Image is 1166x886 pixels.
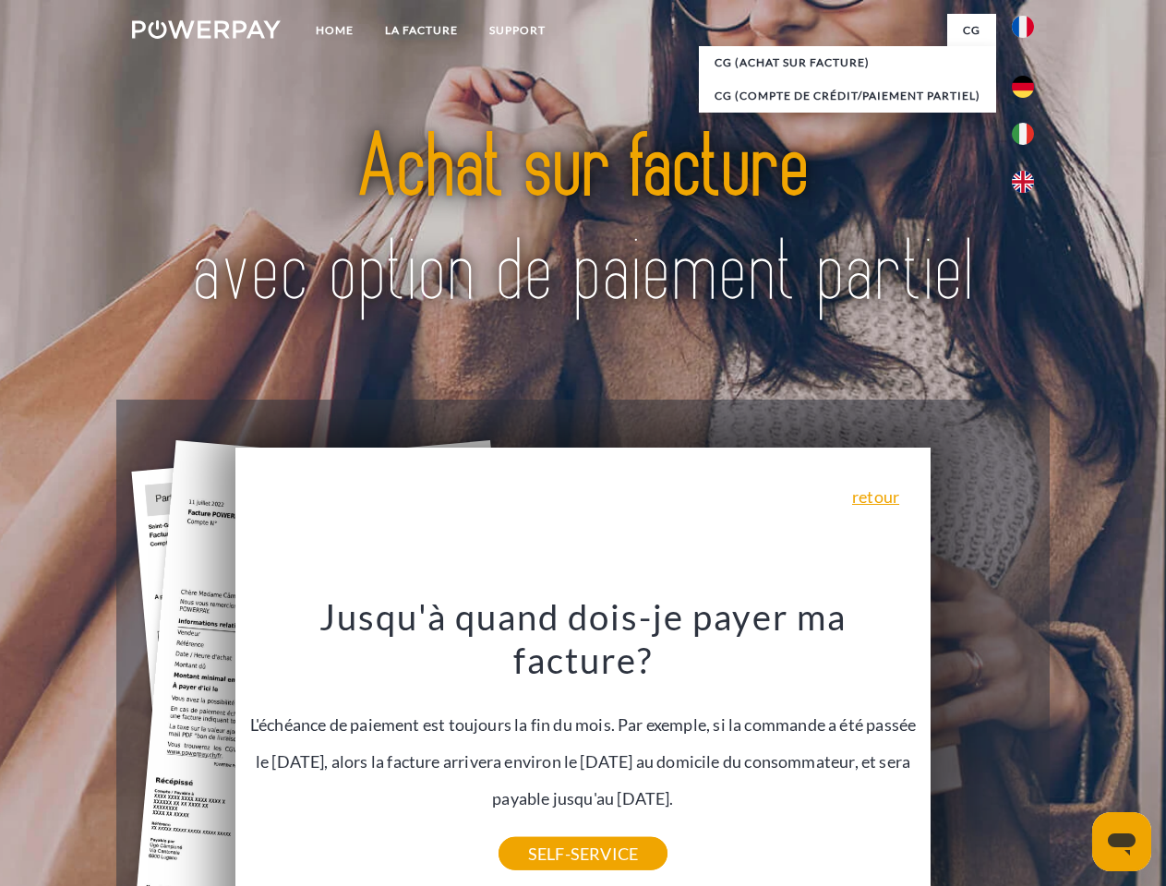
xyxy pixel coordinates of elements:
[1012,123,1034,145] img: it
[1092,812,1151,871] iframe: Bouton de lancement de la fenêtre de messagerie
[246,594,920,854] div: L'échéance de paiement est toujours la fin du mois. Par exemple, si la commande a été passée le [...
[1012,16,1034,38] img: fr
[300,14,369,47] a: Home
[699,46,996,79] a: CG (achat sur facture)
[474,14,561,47] a: Support
[852,488,899,505] a: retour
[369,14,474,47] a: LA FACTURE
[176,89,990,353] img: title-powerpay_fr.svg
[246,594,920,683] h3: Jusqu'à quand dois-je payer ma facture?
[132,20,281,39] img: logo-powerpay-white.svg
[1012,76,1034,98] img: de
[699,79,996,113] a: CG (Compte de crédit/paiement partiel)
[947,14,996,47] a: CG
[499,837,667,870] a: SELF-SERVICE
[1012,171,1034,193] img: en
